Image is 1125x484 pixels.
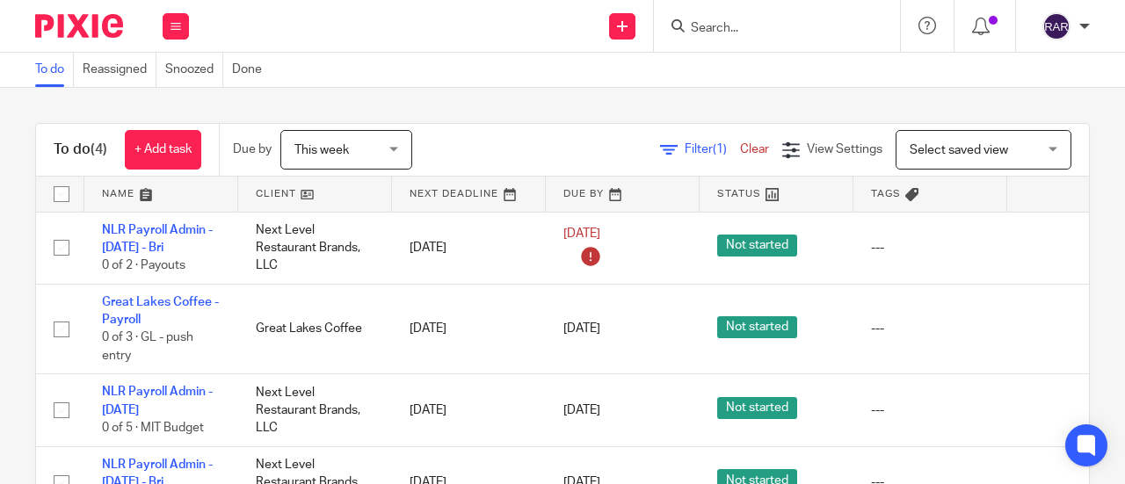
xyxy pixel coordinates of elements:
[740,143,769,155] a: Clear
[35,14,123,38] img: Pixie
[392,212,546,284] td: [DATE]
[102,422,204,434] span: 0 of 5 · MIT Budget
[91,142,107,156] span: (4)
[1042,12,1071,40] img: svg%3E
[54,141,107,159] h1: To do
[717,235,797,256] span: Not started
[294,144,349,156] span: This week
[717,316,797,338] span: Not started
[165,53,223,87] a: Snoozed
[563,404,600,416] span: [DATE]
[713,143,727,155] span: (1)
[685,143,740,155] span: Filter
[238,284,392,374] td: Great Lakes Coffee
[910,144,1008,156] span: Select saved view
[232,53,271,87] a: Done
[238,374,392,446] td: Next Level Restaurant Brands, LLC
[83,53,156,87] a: Reassigned
[563,323,600,336] span: [DATE]
[125,130,201,170] a: + Add task
[233,141,272,158] p: Due by
[102,296,219,326] a: Great Lakes Coffee - Payroll
[871,401,990,419] div: ---
[689,21,847,37] input: Search
[717,397,797,419] span: Not started
[563,228,600,240] span: [DATE]
[35,53,74,87] a: To do
[102,332,193,363] span: 0 of 3 · GL - push entry
[392,374,546,446] td: [DATE]
[392,284,546,374] td: [DATE]
[102,259,185,271] span: 0 of 2 · Payouts
[807,143,882,155] span: View Settings
[102,224,213,254] a: NLR Payroll Admin - [DATE] - Bri
[238,212,392,284] td: Next Level Restaurant Brands, LLC
[871,189,901,199] span: Tags
[102,386,213,415] a: NLR Payroll Admin - [DATE]
[871,320,990,337] div: ---
[871,239,990,256] div: ---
